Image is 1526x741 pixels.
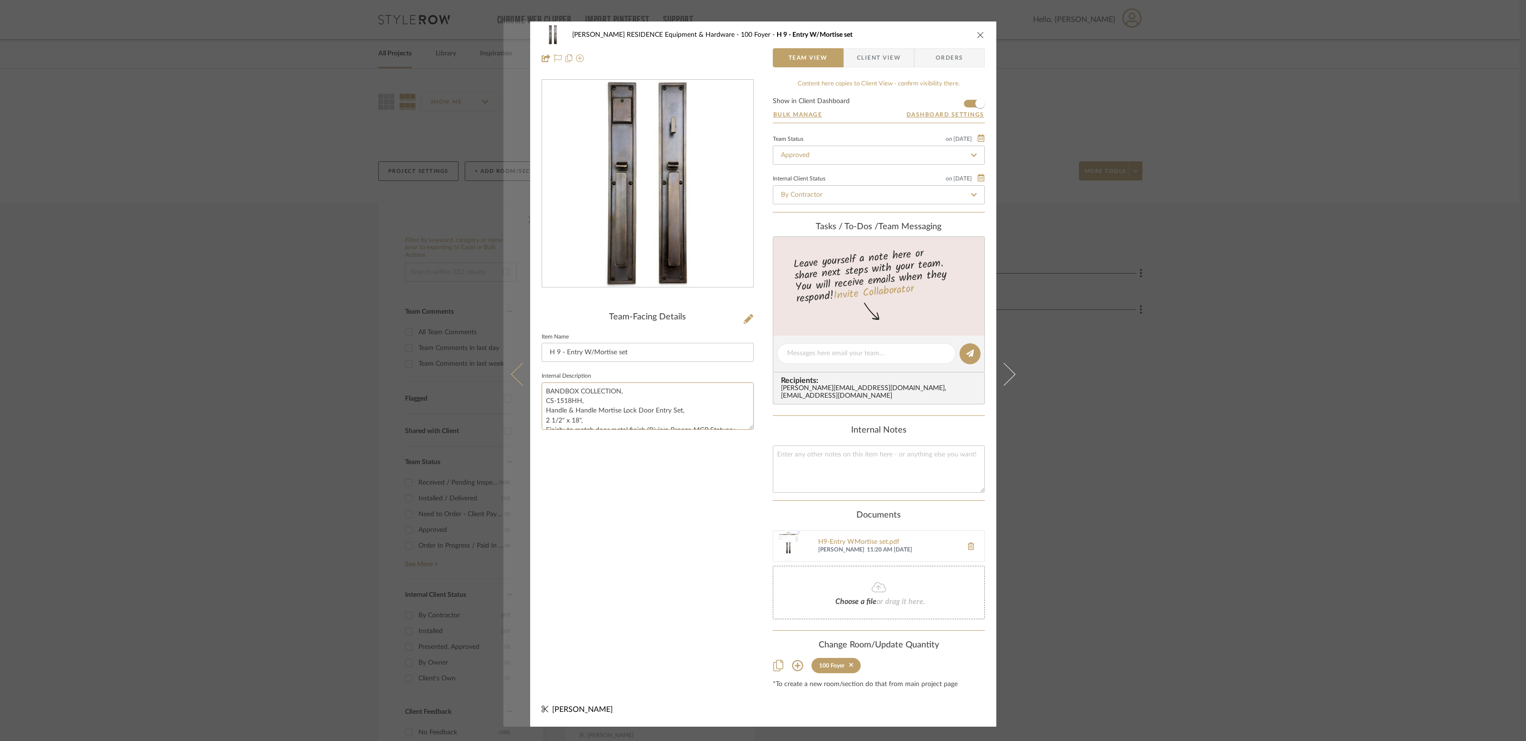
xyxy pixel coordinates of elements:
span: [PERSON_NAME] [818,546,864,554]
span: Choose a file [835,598,876,605]
div: [PERSON_NAME][EMAIL_ADDRESS][DOMAIN_NAME] , [EMAIL_ADDRESS][DOMAIN_NAME] [781,385,981,400]
div: Documents [773,510,985,521]
img: 6cbc224c-54a2-440a-9e8e-02f35f3a4b0c_436x436.jpg [600,80,695,287]
img: H9-Entry WMortise set.pdf [773,531,804,561]
img: 6cbc224c-54a2-440a-9e8e-02f35f3a4b0c_48x40.jpg [542,25,565,44]
div: *To create a new room/section do that from main project page [773,681,985,688]
button: Bulk Manage [773,110,823,119]
span: on [946,136,952,142]
button: close [976,31,985,39]
span: Orders [925,48,974,67]
span: [PERSON_NAME] [552,706,613,713]
label: Item Name [542,335,569,339]
span: on [946,176,952,181]
div: 100 Foyer [819,662,844,669]
span: [PERSON_NAME] RESIDENCE Equipment & Hardware [572,32,741,38]
div: Internal Client Status [773,177,825,181]
a: H9-Entry WMortise set.pdf [818,539,958,546]
input: Type to Search… [773,146,985,165]
div: team Messaging [773,222,985,233]
div: Internal Notes [773,425,985,436]
span: [DATE] [952,136,973,142]
span: Client View [857,48,901,67]
button: Dashboard Settings [906,110,985,119]
div: Change Room/Update Quantity [773,640,985,651]
span: Recipients: [781,376,981,385]
span: Tasks / To-Dos / [816,222,878,231]
div: Content here copies to Client View - confirm visibility there. [773,79,985,89]
div: 0 [542,80,753,287]
div: Leave yourself a note here or share next steps with your team. You will receive emails when they ... [771,243,986,307]
span: or drag it here. [876,598,925,605]
span: H 9 - Entry W/Mortise set [777,32,853,38]
input: Enter Item Name [542,343,754,362]
span: [DATE] [952,175,973,182]
label: Internal Description [542,374,591,379]
div: Team-Facing Details [542,312,754,323]
div: Team Status [773,137,803,142]
span: 100 Foyer [741,32,777,38]
a: Invite Collaborator [832,281,914,305]
input: Type to Search… [773,185,985,204]
span: Team View [789,48,828,67]
span: 11:20 AM [DATE] [867,546,958,554]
